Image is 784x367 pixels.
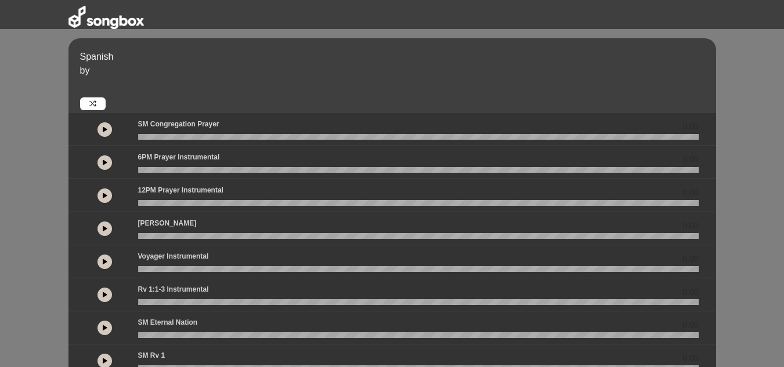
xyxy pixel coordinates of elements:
p: 6PM Prayer Instrumental [138,152,220,162]
span: 0.00 [682,121,698,133]
span: 0.00 [682,286,698,298]
span: 0.00 [682,187,698,199]
span: 0.00 [682,352,698,364]
span: by [80,66,90,75]
p: SM Congregation Prayer [138,119,219,129]
p: SM Rv 1 [138,350,165,361]
p: Spanish [80,50,713,64]
img: songbox-logo-white.png [68,6,144,29]
p: SM Eternal Nation [138,317,198,328]
span: 0.00 [682,154,698,166]
p: [PERSON_NAME] [138,218,197,228]
span: 0.00 [682,319,698,331]
span: 0.00 [682,220,698,232]
span: 0.00 [682,253,698,265]
p: Rv 1:1-3 Instrumental [138,284,209,295]
p: 12PM Prayer Instrumental [138,185,223,195]
p: Voyager Instrumental [138,251,209,261]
